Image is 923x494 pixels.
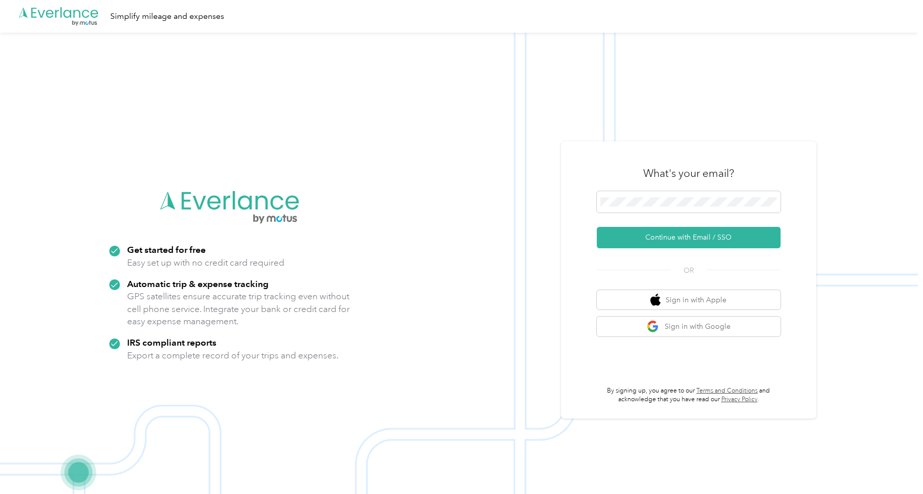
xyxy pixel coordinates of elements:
a: Terms and Conditions [696,387,758,395]
img: google logo [647,320,660,333]
p: Easy set up with no credit card required [127,256,284,269]
strong: Get started for free [127,244,206,255]
button: apple logoSign in with Apple [597,290,781,310]
strong: IRS compliant reports [127,337,216,348]
button: Continue with Email / SSO [597,227,781,248]
button: google logoSign in with Google [597,317,781,336]
h3: What's your email? [643,166,734,180]
a: Privacy Policy [721,396,758,403]
span: OR [671,265,707,276]
p: GPS satellites ensure accurate trip tracking even without cell phone service. Integrate your bank... [127,290,350,328]
strong: Automatic trip & expense tracking [127,278,269,289]
p: Export a complete record of your trips and expenses. [127,349,338,362]
div: Simplify mileage and expenses [110,10,224,23]
p: By signing up, you agree to our and acknowledge that you have read our . [597,386,781,404]
img: apple logo [650,294,661,306]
